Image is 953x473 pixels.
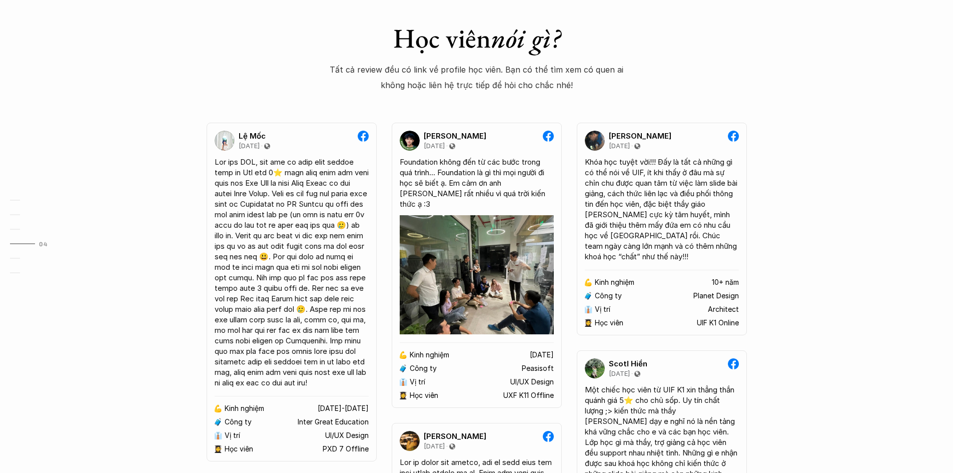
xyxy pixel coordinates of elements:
[318,404,369,413] p: [DATE]-[DATE]
[214,445,222,453] p: 👩‍🎓
[239,142,260,150] p: [DATE]
[323,445,369,453] p: PXD 7 Offline
[330,62,624,93] p: Tất cả review đều có link về profile học viên. Bạn có thể tìm xem có quen ai không hoặc liên hệ t...
[225,418,252,426] p: Công ty
[399,378,407,386] p: 👔
[609,359,647,368] p: Scotl Hiền
[712,278,739,287] p: 10+ năm
[609,142,630,150] p: [DATE]
[609,132,671,141] p: [PERSON_NAME]
[584,278,592,287] p: 💪
[595,292,622,300] p: Công ty
[214,404,222,413] p: 💪
[584,292,592,300] p: 🧳
[214,431,222,440] p: 👔
[400,157,554,209] div: Foundation không đến từ các bước trong quá trình... Foundation là gì thì mọi người đi học sẽ biết...
[424,442,445,450] p: [DATE]
[399,351,407,359] p: 💪
[530,351,554,359] p: [DATE]
[225,445,253,453] p: Học viên
[595,305,610,314] p: Vị trí
[10,238,58,250] a: 04
[298,418,369,426] p: Inter Great Education
[693,292,739,300] p: Planet Design
[609,370,630,378] p: [DATE]
[410,364,437,373] p: Công ty
[424,132,486,141] p: [PERSON_NAME]
[330,22,624,55] h1: Học viên
[577,123,747,335] a: [PERSON_NAME][DATE]Khóa học tuyệt vời!!! Đấy là tất cả những gì có thể nói về UIF, ít khi thấy ở ...
[584,319,592,327] p: 👩‍🎓
[399,391,407,400] p: 👩‍🎓
[410,391,438,400] p: Học viên
[239,132,266,141] p: Lệ Mốc
[214,418,222,426] p: 🧳
[503,391,554,400] p: UXF K11 Offline
[207,123,377,461] a: Lệ Mốc[DATE]Lor ips DOL, sit ame co adip elit seddoe temp in Utl etd 0⭐ magn aliq enim adm veni q...
[595,278,634,287] p: Kinh nghiệm
[399,364,407,373] p: 🧳
[708,305,739,314] p: Architect
[510,378,554,386] p: UI/UX Design
[595,319,623,327] p: Học viên
[410,378,425,386] p: Vị trí
[584,305,592,314] p: 👔
[424,432,486,441] p: [PERSON_NAME]
[424,142,445,150] p: [DATE]
[491,21,560,56] em: nói gì?
[585,157,739,262] div: Khóa học tuyệt vời!!! Đấy là tất cả những gì có thể nói về UIF, ít khi thấy ở đâu mà sự chỉn chu ...
[225,431,240,440] p: Vị trí
[392,123,562,408] a: [PERSON_NAME][DATE]Foundation không đến từ các bước trong quá trình... Foundation là gì thì mọi n...
[325,431,369,440] p: UI/UX Design
[225,404,264,413] p: Kinh nghiệm
[39,240,48,247] strong: 04
[522,364,554,373] p: Peasisoft
[215,157,369,388] div: Lor ips DOL, sit ame co adip elit seddoe temp in Utl etd 0⭐ magn aliq enim adm veni quis nos Exe ...
[697,319,739,327] p: UIF K1 Online
[410,351,449,359] p: Kinh nghiệm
